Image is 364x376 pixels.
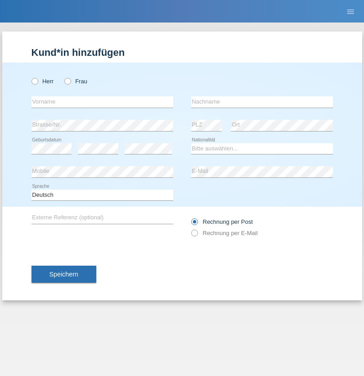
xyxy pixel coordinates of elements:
label: Frau [64,78,87,85]
h1: Kund*in hinzufügen [31,47,333,58]
input: Rechnung per Post [191,218,197,230]
label: Rechnung per Post [191,218,253,225]
label: Herr [31,78,54,85]
input: Frau [64,78,70,84]
span: Speichern [49,271,78,278]
i: menu [346,7,355,16]
button: Speichern [31,266,96,283]
input: Rechnung per E-Mail [191,230,197,241]
a: menu [342,9,360,14]
input: Herr [31,78,37,84]
label: Rechnung per E-Mail [191,230,258,236]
